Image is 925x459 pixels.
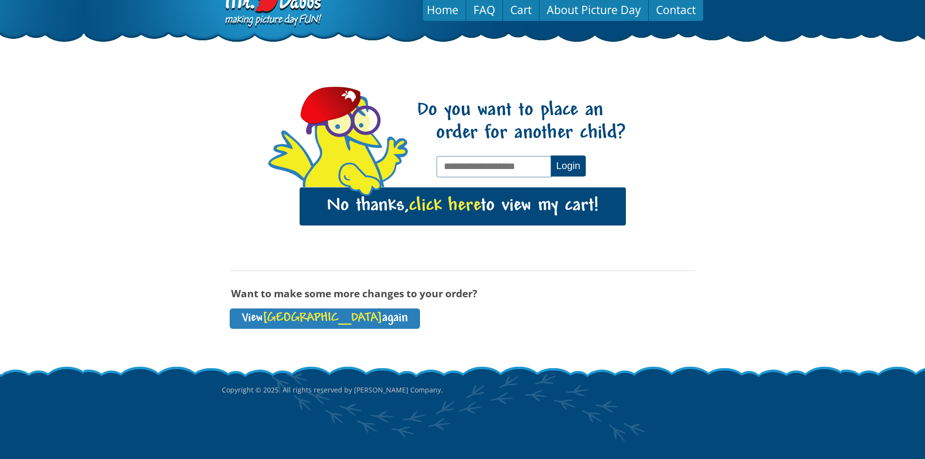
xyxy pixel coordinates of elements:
p: Copyright © 2025. All rights reserved by [PERSON_NAME] Company. [222,365,704,415]
h3: Want to make some more changes to your order? [230,288,696,299]
a: No thanks,click hereto view my cart! [300,187,626,225]
span: order for another child? [417,122,626,145]
a: View[GEOGRAPHIC_DATA]again [230,308,420,329]
span: [GEOGRAPHIC_DATA] [263,312,382,325]
h1: Do you want to place an [416,100,626,145]
img: hello [335,160,385,198]
span: click here [409,196,481,216]
button: Login [551,155,586,176]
